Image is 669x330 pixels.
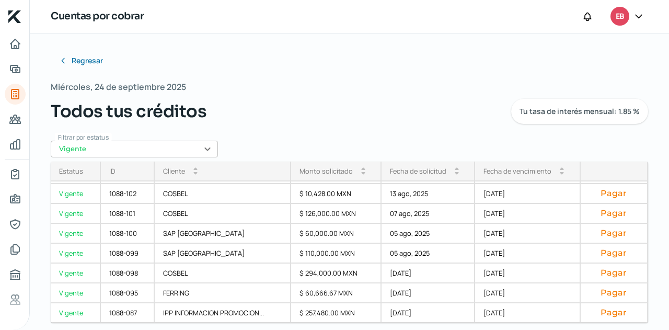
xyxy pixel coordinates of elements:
[291,264,382,283] div: $ 294,000.00 MXN
[101,184,155,204] div: 1088-102
[101,303,155,323] div: 1088-087
[520,108,640,115] span: Tu tasa de interés mensual: 1.85 %
[475,283,580,303] div: [DATE]
[382,184,475,204] div: 13 ago, 2025
[5,189,26,210] a: Información general
[101,264,155,283] div: 1088-098
[589,308,639,318] button: Pagar
[5,164,26,185] a: Mi contrato
[291,283,382,303] div: $ 60,666.67 MXN
[483,166,551,176] div: Fecha de vencimiento
[5,84,26,105] a: Tus créditos
[589,228,639,238] button: Pagar
[51,79,186,95] span: Miércoles, 24 de septiembre 2025
[291,184,382,204] div: $ 10,428.00 MXN
[589,248,639,258] button: Pagar
[51,50,111,71] button: Regresar
[5,134,26,155] a: Mis finanzas
[382,303,475,323] div: [DATE]
[382,283,475,303] div: [DATE]
[560,171,564,175] i: arrow_drop_down
[51,244,101,264] a: Vigente
[101,244,155,264] div: 1088-099
[475,204,580,224] div: [DATE]
[51,264,101,283] a: Vigente
[5,264,26,285] a: Buró de crédito
[475,184,580,204] div: [DATE]
[101,204,155,224] div: 1088-101
[589,268,639,278] button: Pagar
[475,244,580,264] div: [DATE]
[589,208,639,219] button: Pagar
[155,224,291,244] div: SAP [GEOGRAPHIC_DATA]
[382,264,475,283] div: [DATE]
[101,224,155,244] div: 1088-100
[58,133,109,142] span: Filtrar por estatus
[163,166,185,176] div: Cliente
[382,204,475,224] div: 07 ago, 2025
[155,264,291,283] div: COSBEL
[59,166,83,176] div: Estatus
[5,109,26,130] a: Pago a proveedores
[51,204,101,224] a: Vigente
[616,10,624,23] span: EB
[109,166,116,176] div: ID
[5,214,26,235] a: Representantes
[5,239,26,260] a: Documentos
[51,9,144,24] h1: Cuentas por cobrar
[51,283,101,303] a: Vigente
[193,171,198,175] i: arrow_drop_down
[155,303,291,323] div: IPP INFORMACION PROMOCION...
[390,166,446,176] div: Fecha de solicitud
[475,264,580,283] div: [DATE]
[291,204,382,224] div: $ 126,000.00 MXN
[155,184,291,204] div: COSBEL
[51,99,206,124] span: Todos tus créditos
[51,224,101,244] a: Vigente
[155,283,291,303] div: FERRING
[51,184,101,204] a: Vigente
[72,57,103,64] span: Regresar
[299,166,353,176] div: Monto solicitado
[291,224,382,244] div: $ 60,000.00 MXN
[382,244,475,264] div: 05 ago, 2025
[361,171,365,175] i: arrow_drop_down
[51,303,101,323] a: Vigente
[155,244,291,264] div: SAP [GEOGRAPHIC_DATA]
[589,288,639,298] button: Pagar
[475,224,580,244] div: [DATE]
[5,289,26,310] a: Referencias
[291,303,382,323] div: $ 257,480.00 MXN
[455,171,459,175] i: arrow_drop_down
[382,224,475,244] div: 05 ago, 2025
[155,204,291,224] div: COSBEL
[5,59,26,79] a: Adelantar facturas
[589,188,639,199] button: Pagar
[475,303,580,323] div: [DATE]
[291,244,382,264] div: $ 110,000.00 MXN
[101,283,155,303] div: 1088-095
[5,33,26,54] a: Inicio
